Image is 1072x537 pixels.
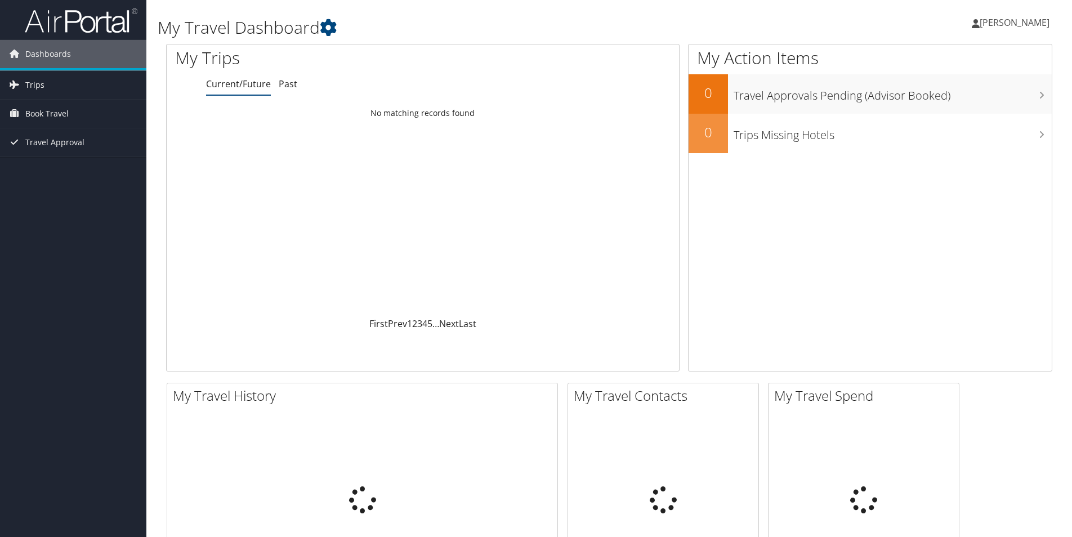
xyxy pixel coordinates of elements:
[417,317,422,330] a: 3
[173,386,557,405] h2: My Travel History
[427,317,432,330] a: 5
[574,386,758,405] h2: My Travel Contacts
[25,128,84,156] span: Travel Approval
[158,16,760,39] h1: My Travel Dashboard
[972,6,1061,39] a: [PERSON_NAME]
[25,7,137,34] img: airportal-logo.png
[734,82,1052,104] h3: Travel Approvals Pending (Advisor Booked)
[689,114,1052,153] a: 0Trips Missing Hotels
[980,16,1049,29] span: [PERSON_NAME]
[689,74,1052,114] a: 0Travel Approvals Pending (Advisor Booked)
[206,78,271,90] a: Current/Future
[432,317,439,330] span: …
[422,317,427,330] a: 4
[407,317,412,330] a: 1
[774,386,959,405] h2: My Travel Spend
[734,122,1052,143] h3: Trips Missing Hotels
[25,100,69,128] span: Book Travel
[175,46,457,70] h1: My Trips
[439,317,459,330] a: Next
[25,71,44,99] span: Trips
[689,46,1052,70] h1: My Action Items
[689,123,728,142] h2: 0
[279,78,297,90] a: Past
[412,317,417,330] a: 2
[388,317,407,330] a: Prev
[369,317,388,330] a: First
[25,40,71,68] span: Dashboards
[689,83,728,102] h2: 0
[459,317,476,330] a: Last
[167,103,679,123] td: No matching records found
